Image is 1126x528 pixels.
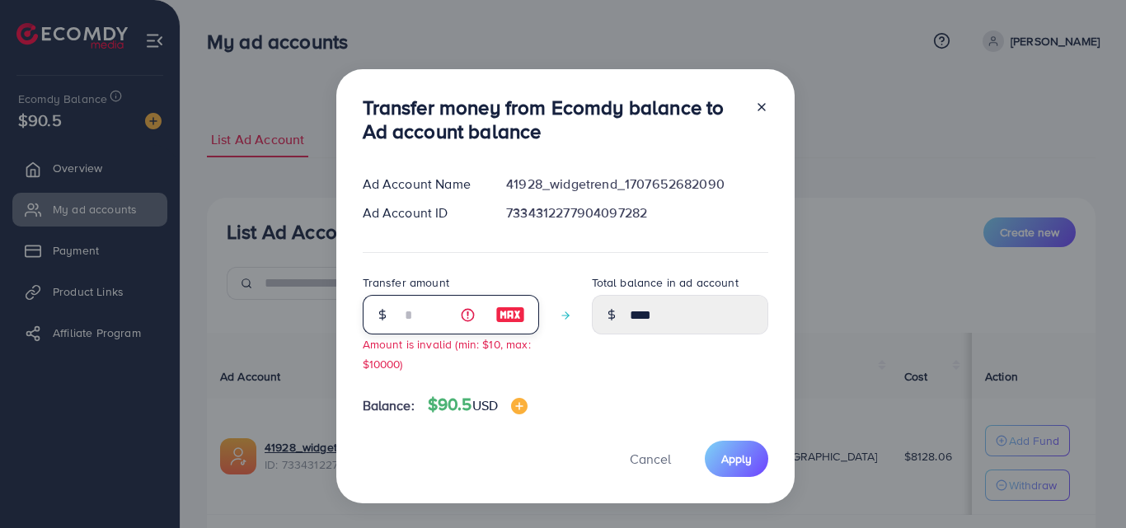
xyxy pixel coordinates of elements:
[705,441,768,476] button: Apply
[363,274,449,291] label: Transfer amount
[495,305,525,325] img: image
[592,274,739,291] label: Total balance in ad account
[493,175,781,194] div: 41928_widgetrend_1707652682090
[721,451,752,467] span: Apply
[1056,454,1114,516] iframe: Chat
[428,395,528,415] h4: $90.5
[630,450,671,468] span: Cancel
[350,203,494,222] div: Ad Account ID
[350,175,494,194] div: Ad Account Name
[511,398,528,414] img: image
[472,396,498,414] span: USD
[363,336,531,371] small: Amount is invalid (min: $10, max: $10000)
[609,441,692,476] button: Cancel
[493,203,781,222] div: 7334312277904097282
[363,396,415,415] span: Balance:
[363,96,742,143] h3: Transfer money from Ecomdy balance to Ad account balance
